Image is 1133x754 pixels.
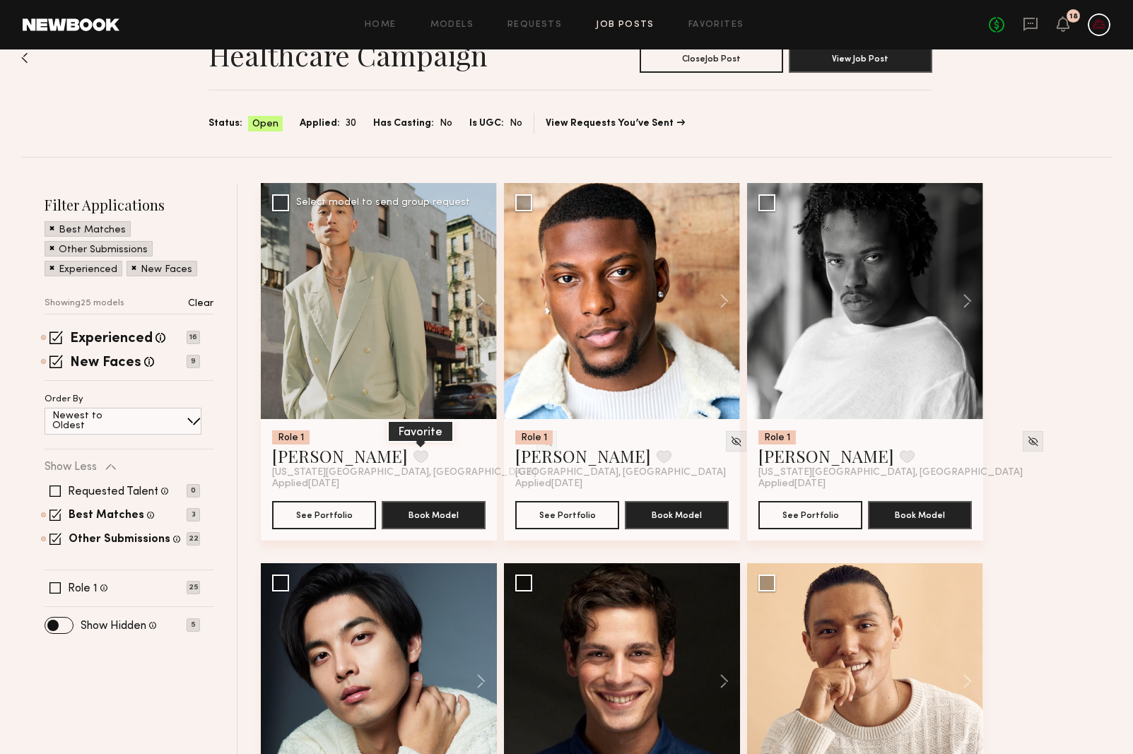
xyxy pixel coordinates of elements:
a: Models [430,20,474,30]
img: Back to previous page [21,52,28,64]
label: New Faces [70,356,141,370]
p: New Faces [141,265,192,275]
a: Home [365,20,397,30]
a: Book Model [382,508,486,520]
p: Clear [188,299,213,309]
span: Has Casting: [373,116,434,131]
button: See Portfolio [515,501,619,529]
a: View Requests You’ve Sent [546,119,685,129]
label: Best Matches [69,510,144,522]
label: Other Submissions [69,534,170,546]
button: CloseJob Post [640,45,783,73]
a: [PERSON_NAME] [272,444,408,467]
button: See Portfolio [758,501,862,529]
button: See Portfolio [272,501,376,529]
label: Requested Talent [68,486,158,497]
label: Show Hidden [81,620,146,632]
span: Is UGC: [469,116,504,131]
div: Role 1 [515,430,553,444]
a: Requests [507,20,562,30]
p: Show Less [45,461,97,473]
a: Book Model [868,508,972,520]
p: 22 [187,532,200,546]
span: No [440,116,452,131]
h1: Healthcare Campaign [209,37,488,73]
p: Newest to Oldest [52,411,136,431]
label: Role 1 [68,583,98,594]
span: No [510,116,522,131]
div: Select model to send group request [296,198,470,208]
span: Status: [209,116,242,131]
p: 25 [187,581,200,594]
p: Order By [45,395,83,404]
p: 3 [187,508,200,522]
h2: Filter Applications [45,195,213,214]
p: Experienced [59,265,117,275]
button: Book Model [868,501,972,529]
img: Unhide Model [730,435,742,447]
p: Other Submissions [59,245,148,255]
span: 30 [346,116,356,131]
img: Unhide Model [1027,435,1039,447]
div: Role 1 [758,430,796,444]
p: 16 [187,331,200,344]
span: [US_STATE][GEOGRAPHIC_DATA], [GEOGRAPHIC_DATA] [272,467,536,478]
button: Book Model [382,501,486,529]
button: View Job Post [789,45,932,73]
span: [GEOGRAPHIC_DATA], [GEOGRAPHIC_DATA] [515,467,726,478]
div: Applied [DATE] [515,478,729,490]
a: Job Posts [596,20,654,30]
p: 9 [187,355,200,368]
p: Best Matches [59,225,126,235]
p: Showing 25 models [45,299,124,308]
span: [US_STATE][GEOGRAPHIC_DATA], [GEOGRAPHIC_DATA] [758,467,1023,478]
div: Applied [DATE] [758,478,972,490]
a: Book Model [625,508,729,520]
div: 18 [1069,13,1078,20]
a: [PERSON_NAME] [515,444,651,467]
span: Open [252,117,278,131]
p: 5 [187,618,200,632]
div: Role 1 [272,430,310,444]
span: Applied: [300,116,340,131]
div: Applied [DATE] [272,478,486,490]
a: Favorites [688,20,744,30]
p: 0 [187,484,200,497]
button: Book Model [625,501,729,529]
a: [PERSON_NAME] [758,444,894,467]
label: Experienced [70,332,153,346]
